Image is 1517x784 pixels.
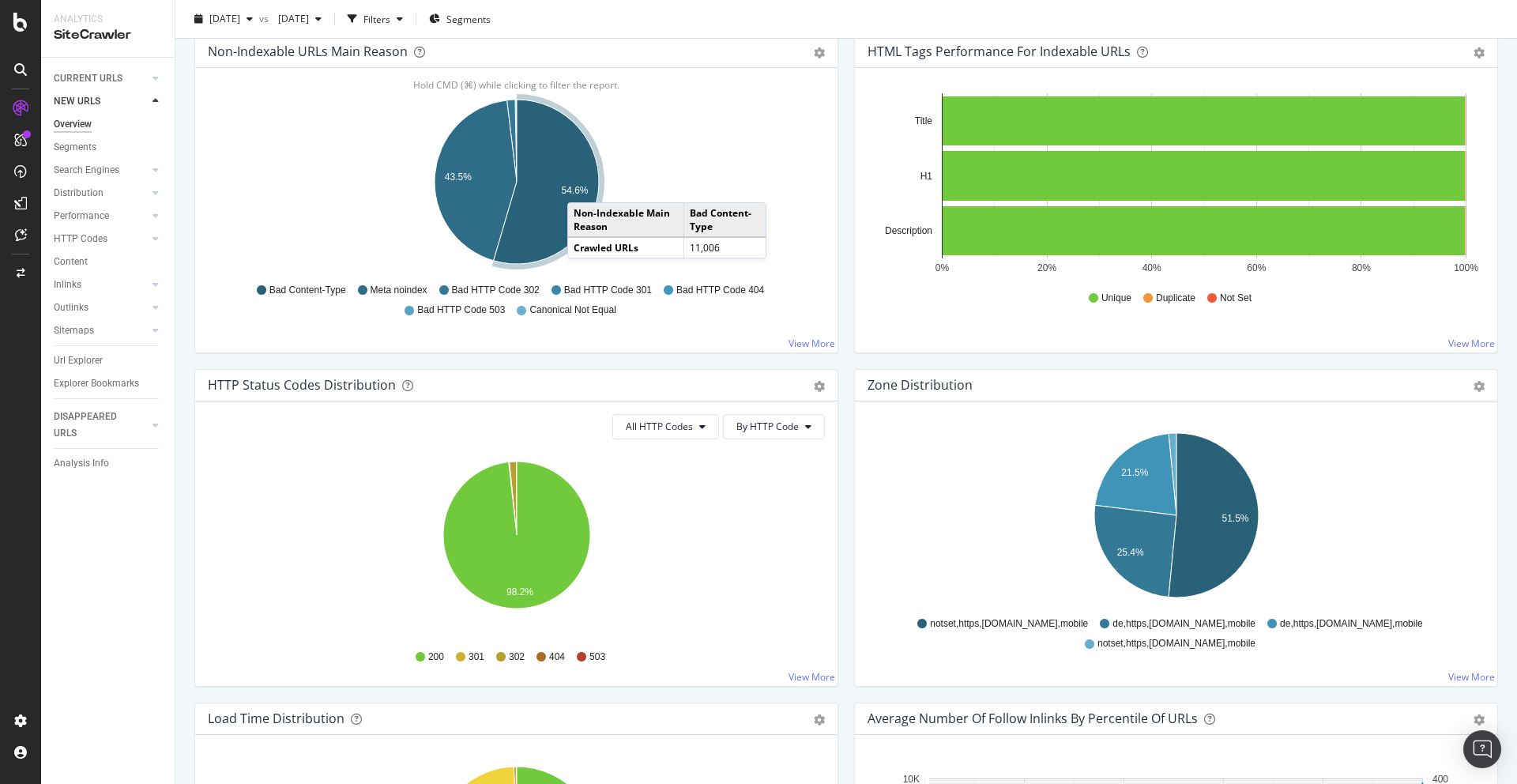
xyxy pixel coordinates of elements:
[272,12,309,25] span: 2025 Aug. 29th
[626,420,693,433] span: All HTTP Codes
[1112,617,1255,631] span: de,https,[DOMAIN_NAME],mobile
[54,231,107,247] div: HTTP Codes
[568,237,684,258] td: Crawled URLs
[676,284,764,297] span: Bad HTTP Code 404
[54,116,164,133] a: Overview
[568,203,684,237] td: Non-Indexable Main Reason
[549,650,565,664] span: 404
[1448,337,1495,350] a: View More
[885,225,932,236] text: Description
[1463,730,1501,768] div: Open Intercom Messenger
[1101,292,1131,305] span: Unique
[54,231,148,247] a: HTTP Codes
[208,377,396,393] div: HTTP Status Codes Distribution
[1121,467,1148,478] text: 21.5%
[259,12,272,25] span: vs
[54,254,88,270] div: Content
[54,93,148,110] a: NEW URLS
[341,6,409,32] button: Filters
[1220,292,1252,305] span: Not Set
[789,670,835,684] a: View More
[1448,670,1495,684] a: View More
[54,254,164,270] a: Content
[1222,513,1249,524] text: 51.5%
[208,93,825,277] svg: A chart.
[208,710,344,726] div: Load Time Distribution
[272,6,328,32] button: [DATE]
[54,208,148,224] a: Performance
[1474,714,1485,726] div: gear
[930,617,1088,631] span: notset,https,[DOMAIN_NAME],mobile
[1037,262,1056,273] text: 20%
[54,70,122,87] div: CURRENT URLS
[269,284,346,297] span: Bad Content-Type
[723,414,825,439] button: By HTTP Code
[814,381,825,392] div: gear
[54,208,109,224] div: Performance
[54,322,148,339] a: Sitemaps
[868,377,973,393] div: Zone Distribution
[868,43,1131,59] div: HTML Tags Performance for Indexable URLs
[1474,381,1485,392] div: gear
[417,303,505,317] span: Bad HTTP Code 503
[868,93,1485,277] svg: A chart.
[54,352,103,369] div: Url Explorer
[428,650,444,664] span: 200
[814,47,825,58] div: gear
[915,115,933,126] text: Title
[589,650,605,664] span: 503
[54,26,162,44] div: SiteCrawler
[736,420,799,433] span: By HTTP Code
[209,12,240,25] span: 2025 Sep. 6th
[371,284,427,297] span: Meta noindex
[469,650,484,664] span: 301
[1142,262,1161,273] text: 40%
[54,185,148,202] a: Distribution
[814,714,825,726] div: gear
[54,409,148,442] a: DISAPPEARED URLS
[1454,262,1478,273] text: 100%
[423,6,497,32] button: Segments
[935,262,950,273] text: 0%
[1280,617,1423,631] span: de,https,[DOMAIN_NAME],mobile
[509,650,525,664] span: 302
[54,300,148,316] a: Outlinks
[612,414,719,439] button: All HTTP Codes
[54,409,134,442] div: DISAPPEARED URLS
[684,203,766,237] td: Bad Content-Type
[54,93,100,110] div: NEW URLS
[363,12,390,25] div: Filters
[446,12,491,25] span: Segments
[54,455,164,472] a: Analysis Info
[1247,262,1266,273] text: 60%
[529,303,615,317] span: Canonical Not Equal
[54,375,139,392] div: Explorer Bookmarks
[54,116,92,133] div: Overview
[208,43,408,59] div: Non-Indexable URLs Main Reason
[1117,547,1144,558] text: 25.4%
[54,139,96,156] div: Segments
[789,337,835,350] a: View More
[54,375,164,392] a: Explorer Bookmarks
[54,300,88,316] div: Outlinks
[54,70,148,87] a: CURRENT URLS
[54,162,148,179] a: Search Engines
[54,185,104,202] div: Distribution
[868,427,1485,610] div: A chart.
[54,13,162,26] div: Analytics
[188,6,259,32] button: [DATE]
[54,139,164,156] a: Segments
[1474,47,1485,58] div: gear
[208,452,825,635] svg: A chart.
[54,322,94,339] div: Sitemaps
[54,162,119,179] div: Search Engines
[452,284,540,297] span: Bad HTTP Code 302
[561,185,588,196] text: 54.6%
[868,710,1198,726] div: Average Number of Follow Inlinks by Percentile Of URLs
[54,277,148,293] a: Inlinks
[1352,262,1371,273] text: 80%
[54,352,164,369] a: Url Explorer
